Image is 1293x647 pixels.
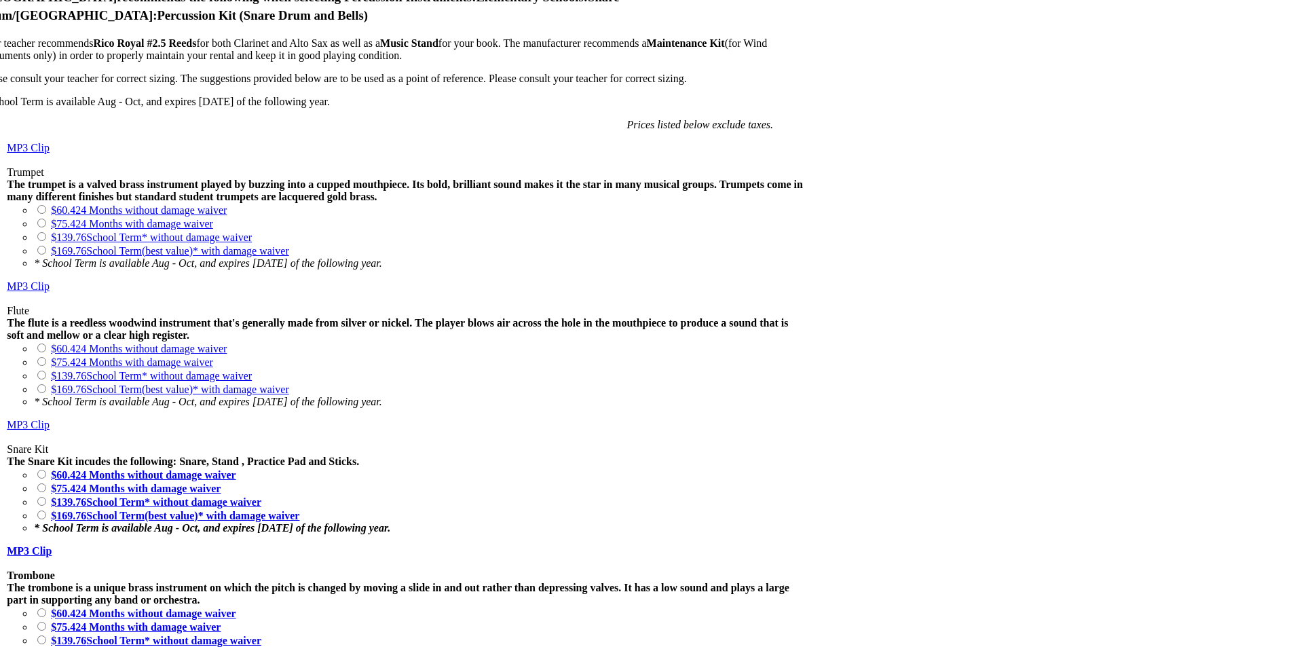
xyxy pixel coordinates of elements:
[7,582,789,606] strong: The trombone is a unique brass instrument on which the pitch is changed by moving a slide in and ...
[51,510,299,521] a: $169.76School Term(best value)* with damage waiver
[34,396,382,407] em: * School Term is available Aug - Oct, and expires [DATE] of the following year.
[7,443,806,456] div: Snare Kit
[51,245,86,257] span: $169.76
[51,469,236,481] a: $60.424 Months without damage waiver
[7,166,806,179] div: Trumpet
[51,232,252,243] a: $139.76School Term* without damage waiver
[51,343,227,354] a: $60.424 Months without damage waiver
[51,510,86,521] span: $169.76
[7,545,52,557] a: MP3 Clip
[51,343,81,354] span: $60.42
[7,305,806,317] div: Flute
[93,37,196,49] strong: Rico Royal #2.5 Reeds
[7,280,50,292] a: MP3 Clip
[51,608,236,619] a: $60.424 Months without damage waiver
[51,218,81,229] span: $75.42
[51,370,252,382] a: $139.76School Term* without damage waiver
[51,621,221,633] a: $75.424 Months with damage waiver
[34,257,382,269] em: * School Term is available Aug - Oct, and expires [DATE] of the following year.
[51,356,81,368] span: $75.42
[7,142,50,153] a: MP3 Clip
[7,456,359,467] strong: The Snare Kit incudes the following: Snare, Stand , Practice Pad and Sticks.
[34,522,390,534] em: * School Term is available Aug - Oct, and expires [DATE] of the following year.
[7,570,806,582] div: Trombone
[51,384,86,395] span: $169.76
[51,496,86,508] span: $139.76
[7,419,50,430] a: MP3 Clip
[51,483,81,494] span: $75.42
[7,317,788,341] strong: The flute is a reedless woodwind instrument that's generally made from silver or nickel. The play...
[51,608,81,619] span: $60.42
[51,635,261,646] a: $139.76School Term* without damage waiver
[51,469,81,481] span: $60.42
[647,37,725,49] strong: Maintenance Kit
[380,37,438,49] strong: Music Stand
[51,204,81,216] span: $60.42
[51,245,289,257] a: $169.76School Term(best value)* with damage waiver
[51,204,227,216] a: $60.424 Months without damage waiver
[51,635,86,646] span: $139.76
[51,483,221,494] a: $75.424 Months with damage waiver
[51,384,289,395] a: $169.76School Term(best value)* with damage waiver
[157,8,368,22] strong: Percussion Kit (Snare Drum and Bells)
[51,496,261,508] a: $139.76School Term* without damage waiver
[51,370,86,382] span: $139.76
[51,621,81,633] span: $75.42
[16,8,153,22] strong: [GEOGRAPHIC_DATA]
[627,119,773,130] em: Prices listed below exclude taxes.
[7,179,803,202] strong: The trumpet is a valved brass instrument played by buzzing into a cupped mouthpiece. Its bold, br...
[51,356,213,368] a: $75.424 Months with damage waiver
[51,232,86,243] span: $139.76
[51,218,213,229] a: $75.424 Months with damage waiver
